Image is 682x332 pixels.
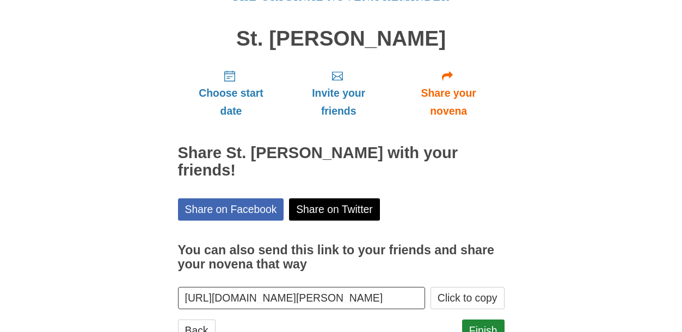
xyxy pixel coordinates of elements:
h2: Share St. [PERSON_NAME] with your friends! [178,145,505,179]
a: Share your novena [393,61,505,126]
h1: St. [PERSON_NAME] [178,27,505,51]
span: Invite your friends [295,84,382,120]
button: Click to copy [431,287,505,309]
a: Share on Facebook [178,198,284,221]
a: Invite your friends [284,61,392,126]
span: Choose start date [189,84,274,120]
h3: You can also send this link to your friends and share your novena that way [178,243,505,271]
a: Choose start date [178,61,285,126]
a: Share on Twitter [289,198,380,221]
span: Share your novena [404,84,494,120]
